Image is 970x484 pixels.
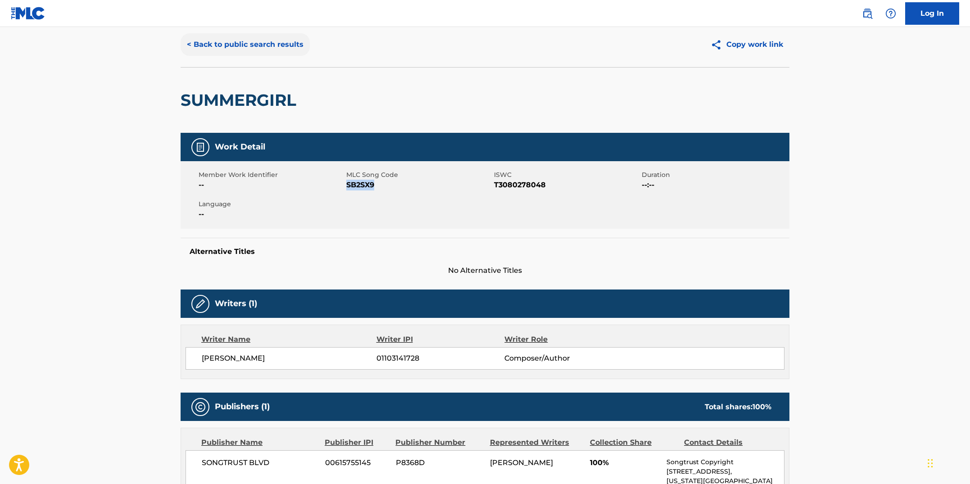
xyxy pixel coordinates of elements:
span: [PERSON_NAME] [202,353,376,364]
a: Public Search [858,5,876,23]
span: Member Work Identifier [199,170,344,180]
div: Total shares: [705,402,771,412]
img: Writers [195,299,206,309]
span: SB2SX9 [346,180,492,190]
span: Composer/Author [504,353,621,364]
span: T3080278048 [494,180,639,190]
iframe: Chat Widget [925,441,970,484]
div: Publisher IPI [325,437,389,448]
img: help [885,8,896,19]
button: Copy work link [704,33,789,56]
img: Copy work link [711,39,726,50]
span: 00615755145 [325,457,389,468]
span: -- [199,180,344,190]
div: Writer Name [201,334,376,345]
p: [STREET_ADDRESS], [666,467,784,476]
div: Publisher Name [201,437,318,448]
a: Log In [905,2,959,25]
div: Collection Share [590,437,677,448]
span: 01103141728 [376,353,504,364]
div: Contact Details [684,437,771,448]
h5: Writers (1) [215,299,257,309]
div: Writer IPI [376,334,505,345]
div: Publisher Number [395,437,483,448]
span: 100 % [752,403,771,411]
h5: Publishers (1) [215,402,270,412]
h2: SUMMERGIRL [181,90,301,110]
button: < Back to public search results [181,33,310,56]
h5: Alternative Titles [190,247,780,256]
span: ISWC [494,170,639,180]
span: Language [199,199,344,209]
span: MLC Song Code [346,170,492,180]
span: SONGTRUST BLVD [202,457,318,468]
h5: Work Detail [215,142,265,152]
span: 100% [590,457,660,468]
p: Songtrust Copyright [666,457,784,467]
div: Drag [928,450,933,477]
span: P8368D [396,457,483,468]
img: search [862,8,873,19]
div: Represented Writers [490,437,583,448]
span: -- [199,209,344,220]
img: Publishers [195,402,206,412]
img: MLC Logo [11,7,45,20]
span: Duration [642,170,787,180]
span: [PERSON_NAME] [490,458,553,467]
span: --:-- [642,180,787,190]
div: Help [882,5,900,23]
span: No Alternative Titles [181,265,789,276]
img: Work Detail [195,142,206,153]
div: Writer Role [504,334,621,345]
